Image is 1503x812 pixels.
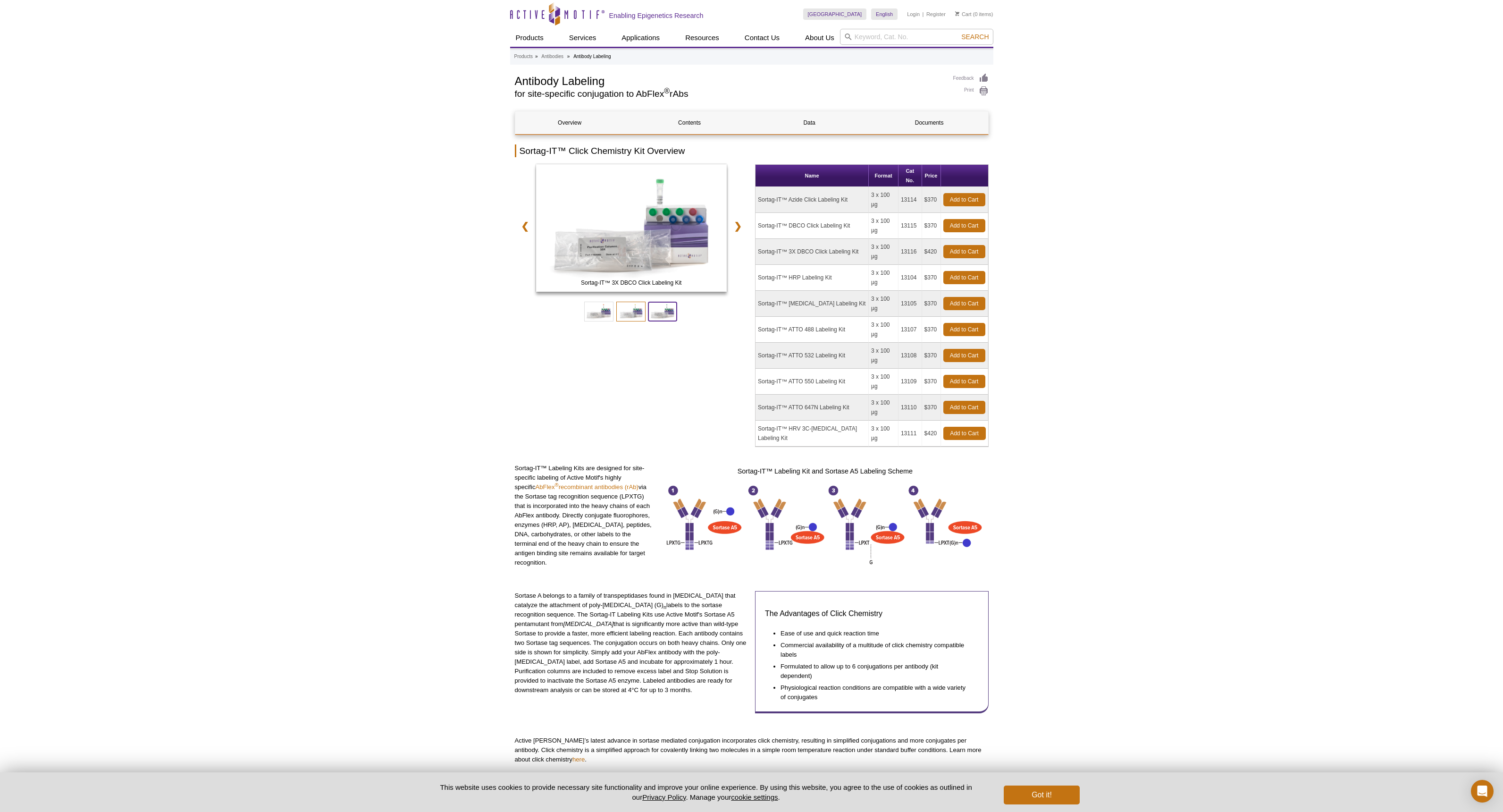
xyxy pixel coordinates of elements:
[943,427,986,440] a: Add to Cart
[515,73,944,87] h1: Antibody Labeling
[765,608,979,619] h3: The Advantages of Click Chemistry
[869,165,898,187] th: Format
[926,11,946,17] a: Register
[515,736,989,764] p: Active [PERSON_NAME]’s latest advance in sortase mediated conjugation incorporates click chemistr...
[756,395,869,421] td: Sortag-IT™ ATTO 647N Labeling Kit
[898,165,922,187] th: Cat No.
[756,291,869,317] td: Sortag-IT™ [MEDICAL_DATA] Labeling Kit
[840,29,993,45] input: Keyword, Cat. No.
[869,213,898,239] td: 3 x 100 µg
[514,52,533,61] a: Products
[943,375,985,388] a: Add to Cart
[567,54,570,59] li: »
[635,111,744,134] a: Contents
[898,395,922,421] td: 13110
[563,29,602,47] a: Services
[922,165,941,187] th: Price
[535,483,638,491] a: AbFlex®recombinant antibodies (rAb)
[958,33,991,41] button: Search
[756,369,869,395] td: Sortag-IT™ ATTO 550 Labeling Kit
[922,265,941,291] td: $370
[573,54,611,59] li: Antibody Labeling
[664,87,670,95] sup: ®
[898,369,922,395] td: 13109
[922,421,941,447] td: $420
[923,8,924,20] li: |
[424,782,989,802] p: This website uses cookies to provide necessary site functionality and improve your online experie...
[536,164,727,295] a: Sortag-IT™ 3X DBCO Click Labeling Kit
[756,165,869,187] th: Name
[943,297,985,310] a: Add to Cart
[555,482,559,488] sup: ®
[869,395,898,421] td: 3 x 100 µg
[781,626,969,638] li: Ease of use and quick reaction time
[898,239,922,265] td: 13116
[953,86,989,96] a: Print
[869,421,898,447] td: 3 x 100 µg
[922,291,941,317] td: $370
[515,144,989,157] h2: Sortag-IT™ Click Chemistry Kit Overview
[515,591,748,695] p: Sortase A belongs to a family of transpeptidases found in [MEDICAL_DATA] that catalyze the attach...
[515,215,535,237] a: ❮
[756,343,869,369] td: Sortag-IT™ ATTO 532 Labeling Kit
[943,271,985,284] a: Add to Cart
[642,793,686,801] a: Privacy Policy
[515,464,655,567] p: Sortag-IT™ Labeling Kits are designed for site-specific labeling of Active Motif's highly specifi...
[898,265,922,291] td: 13104
[609,11,704,20] h2: Enabling Epigenetics Research
[922,317,941,343] td: $370
[535,54,538,59] li: »
[756,317,869,343] td: Sortag-IT™ ATTO 488 Labeling Kit
[572,756,585,763] a: here
[943,193,985,206] a: Add to Cart
[662,465,988,477] h3: Sortag-IT™ Labeling Kit and Sortase A5 Labeling Scheme
[869,265,898,291] td: 3 x 100 µg
[781,681,969,702] li: Physiological reaction conditions are compatible with a wide variety of conjugates
[953,73,989,84] a: Feedback
[898,421,922,447] td: 13111
[869,317,898,343] td: 3 x 100 µg
[943,323,985,336] a: Add to Cart
[541,52,563,61] a: Antibodies
[538,278,725,288] span: Sortag-IT™ 3X DBCO Click Labeling Kit
[1471,780,1494,803] div: Open Intercom Messenger
[869,369,898,395] td: 3 x 100 µg
[781,660,969,681] li: Formulated to allow up to 6 conjugations per antibody (kit dependent)
[869,343,898,369] td: 3 x 100 µg
[943,219,985,232] a: Add to Cart
[869,239,898,265] td: 3 x 100 µg
[662,482,988,569] img: The Sortag-IT™ Labeling Kit for AbFlex recombinant antibodies
[955,8,993,20] li: (0 items)
[898,213,922,239] td: 13115
[755,111,864,134] a: Data
[756,421,869,447] td: Sortag-IT™ HRV 3C-[MEDICAL_DATA] Labeling Kit
[680,29,725,47] a: Resources
[922,395,941,421] td: $370
[943,401,985,414] a: Add to Cart
[563,620,614,627] em: [MEDICAL_DATA]
[943,349,985,362] a: Add to Cart
[799,29,840,47] a: About Us
[663,604,666,610] sub: n
[922,187,941,213] td: $370
[756,187,869,213] td: Sortag-IT™ Azide Click Labeling Kit
[756,265,869,291] td: Sortag-IT™ HRP Labeling Kit
[739,29,785,47] a: Contact Us
[898,291,922,317] td: 13105
[510,29,549,47] a: Products
[961,33,989,41] span: Search
[922,213,941,239] td: $370
[898,187,922,213] td: 13114
[728,215,748,237] a: ❯
[515,111,624,134] a: Overview
[955,11,959,16] img: Your Cart
[922,239,941,265] td: $420
[731,793,778,801] button: cookie settings
[1004,786,1079,804] button: Got it!
[869,291,898,317] td: 3 x 100 µg
[898,317,922,343] td: 13107
[907,11,920,17] a: Login
[943,245,985,258] a: Add to Cart
[781,638,969,660] li: Commercial availability of a multitude of click chemistry compatible labels
[616,29,665,47] a: Applications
